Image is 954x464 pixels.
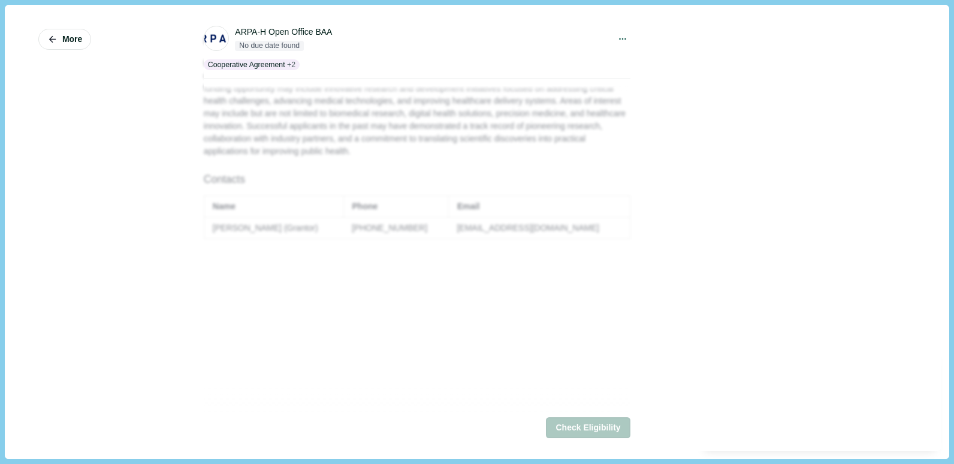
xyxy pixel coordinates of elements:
[62,34,82,44] span: More
[546,417,630,438] button: Check Eligibility
[287,59,295,70] span: + 2
[208,59,285,70] p: Cooperative Agreement
[38,29,91,50] button: More
[235,41,304,52] span: No due date found
[204,26,228,50] img: ARPAH.png
[235,26,332,38] div: ARPA-H Open Office BAA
